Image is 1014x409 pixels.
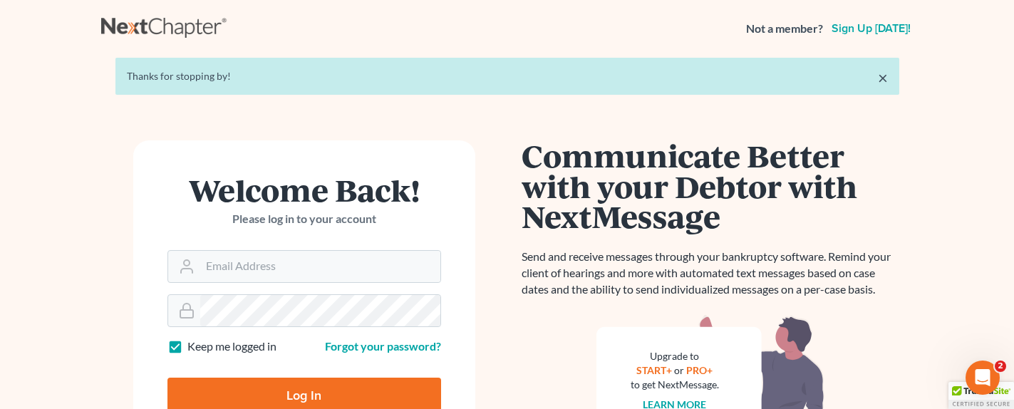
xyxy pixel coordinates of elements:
[167,175,441,205] h1: Welcome Back!
[200,251,440,282] input: Email Address
[636,364,672,376] a: START+
[746,21,823,37] strong: Not a member?
[674,364,684,376] span: or
[829,23,914,34] a: Sign up [DATE]!
[522,249,899,298] p: Send and receive messages through your bankruptcy software. Remind your client of hearings and mo...
[631,378,719,392] div: to get NextMessage.
[631,349,719,363] div: Upgrade to
[127,69,888,83] div: Thanks for stopping by!
[995,361,1006,372] span: 2
[966,361,1000,395] iframe: Intercom live chat
[878,69,888,86] a: ×
[167,211,441,227] p: Please log in to your account
[522,140,899,232] h1: Communicate Better with your Debtor with NextMessage
[686,364,713,376] a: PRO+
[187,338,276,355] label: Keep me logged in
[325,339,441,353] a: Forgot your password?
[948,382,1014,409] div: TrustedSite Certified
